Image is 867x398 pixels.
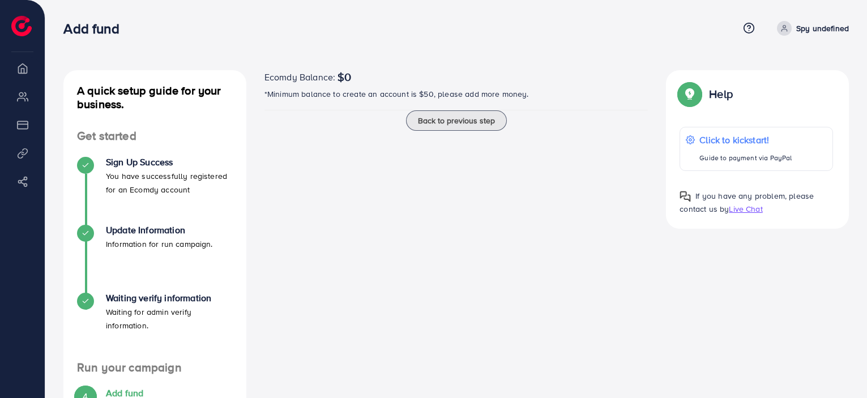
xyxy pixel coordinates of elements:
[63,361,246,375] h4: Run your campaign
[106,237,213,251] p: Information for run campaign.
[418,115,495,126] span: Back to previous step
[63,225,246,293] li: Update Information
[699,151,792,165] p: Guide to payment via PayPal
[709,87,733,101] p: Help
[680,84,700,104] img: Popup guide
[796,22,849,35] p: Spy undefined
[772,21,849,36] a: Spy undefined
[106,305,233,332] p: Waiting for admin verify information.
[106,293,233,303] h4: Waiting verify information
[63,293,246,361] li: Waiting verify information
[63,157,246,225] li: Sign Up Success
[680,191,691,202] img: Popup guide
[106,169,233,196] p: You have successfully registered for an Ecomdy account
[264,70,335,84] span: Ecomdy Balance:
[106,157,233,168] h4: Sign Up Success
[729,203,762,215] span: Live Chat
[63,20,128,37] h3: Add fund
[699,133,792,147] p: Click to kickstart!
[338,70,351,84] span: $0
[63,84,246,111] h4: A quick setup guide for your business.
[11,16,32,36] img: logo
[264,87,648,101] p: *Minimum balance to create an account is $50, please add more money.
[63,129,246,143] h4: Get started
[106,225,213,236] h4: Update Information
[406,110,507,131] button: Back to previous step
[680,190,814,215] span: If you have any problem, please contact us by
